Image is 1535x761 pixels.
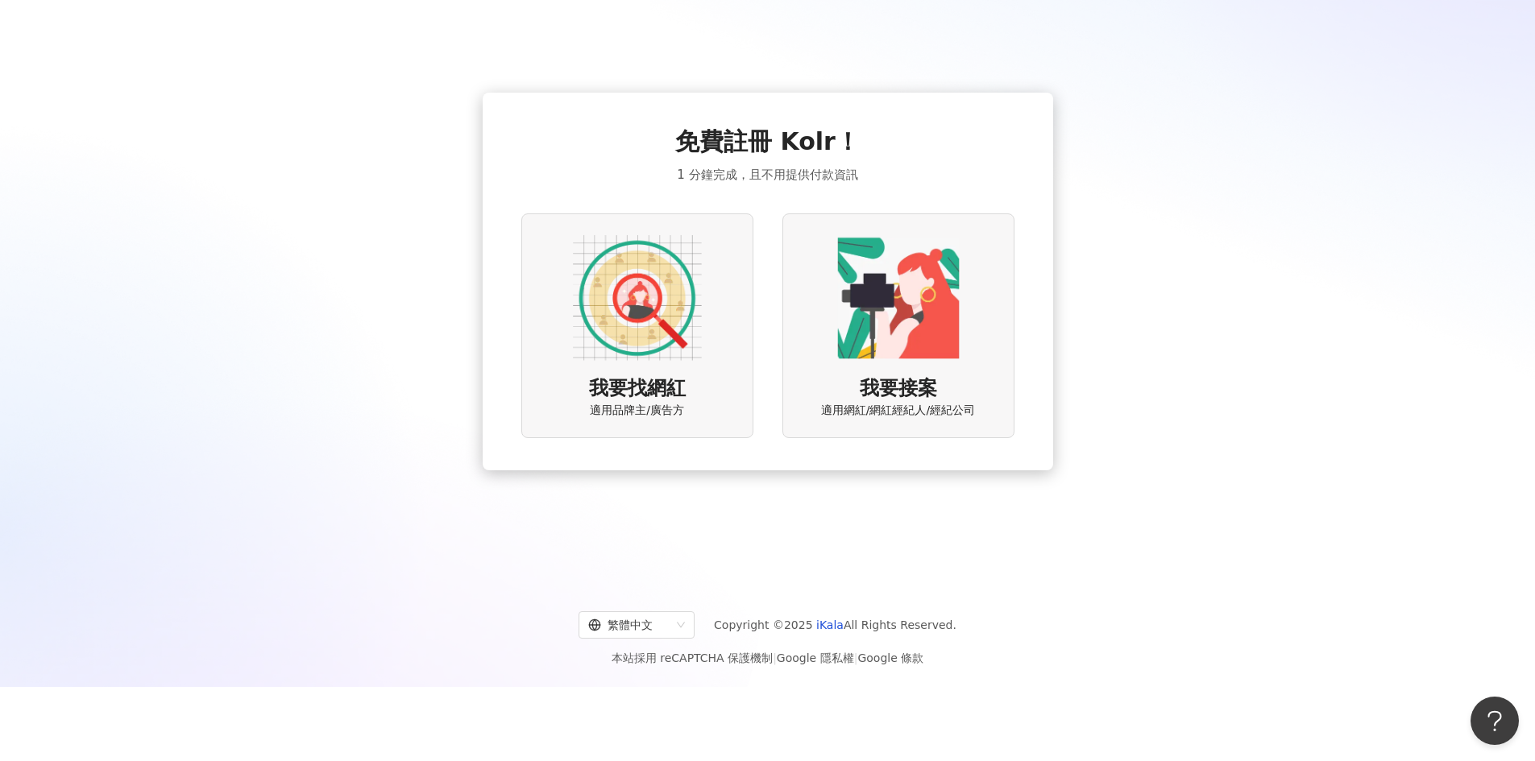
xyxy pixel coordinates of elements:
[816,618,844,631] a: iKala
[714,615,956,635] span: Copyright © 2025 All Rights Reserved.
[834,234,963,362] img: KOL identity option
[573,234,702,362] img: AD identity option
[860,375,937,403] span: 我要接案
[588,612,670,638] div: 繁體中文
[677,165,857,184] span: 1 分鐘完成，且不用提供付款資訊
[675,125,860,159] span: 免費註冊 Kolr！
[857,651,923,664] a: Google 條款
[1471,697,1519,745] iframe: Help Scout Beacon - Open
[612,648,923,668] span: 本站採用 reCAPTCHA 保護機制
[590,403,684,419] span: 適用品牌主/廣告方
[589,375,686,403] span: 我要找網紅
[821,403,975,419] span: 適用網紅/網紅經紀人/經紀公司
[777,651,854,664] a: Google 隱私權
[773,651,777,664] span: |
[854,651,858,664] span: |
